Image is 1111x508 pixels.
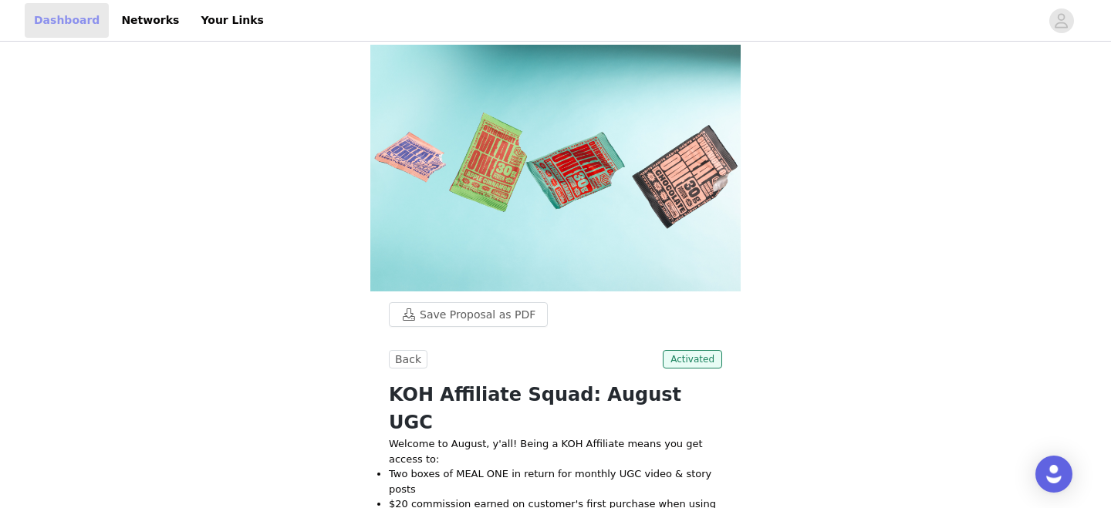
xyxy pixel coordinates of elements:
h1: KOH Affiliate Squad: August UGC [389,381,722,436]
p: Welcome to August, y'all! Being a KOH Affiliate means you get access to: [389,436,722,466]
button: Back [389,350,427,368]
a: Networks [112,3,188,38]
div: Open Intercom Messenger [1035,456,1072,493]
li: Two boxes of MEAL ONE in return for monthly UGC video & story posts [389,466,722,496]
img: campaign image [370,45,741,291]
a: Dashboard [25,3,109,38]
span: Activated [663,350,722,368]
button: Save Proposal as PDF [389,302,548,327]
a: Your Links [191,3,273,38]
div: avatar [1054,8,1069,33]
